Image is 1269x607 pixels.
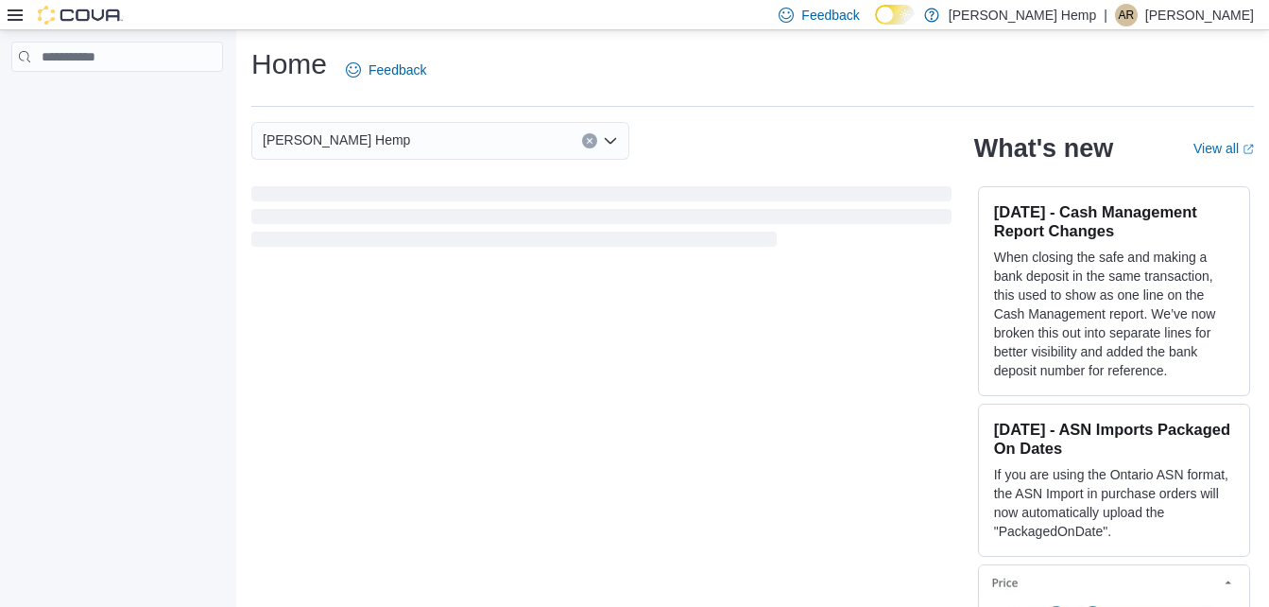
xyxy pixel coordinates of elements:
[994,465,1234,541] p: If you are using the Ontario ASN format, the ASN Import in purchase orders will now automatically...
[875,5,915,25] input: Dark Mode
[251,190,952,251] span: Loading
[801,6,859,25] span: Feedback
[1115,4,1138,26] div: Alexander Rowan
[1145,4,1254,26] p: [PERSON_NAME]
[1243,144,1254,155] svg: External link
[949,4,1096,26] p: [PERSON_NAME] Hemp
[974,133,1113,164] h2: What's new
[603,133,618,148] button: Open list of options
[11,76,223,121] nav: Complex example
[369,61,426,79] span: Feedback
[1104,4,1107,26] p: |
[582,133,597,148] button: Clear input
[38,6,123,25] img: Cova
[994,202,1234,240] h3: [DATE] - Cash Management Report Changes
[994,248,1234,380] p: When closing the safe and making a bank deposit in the same transaction, this used to show as one...
[875,25,876,26] span: Dark Mode
[1193,141,1254,156] a: View allExternal link
[263,129,410,151] span: [PERSON_NAME] Hemp
[1119,4,1135,26] span: AR
[338,51,434,89] a: Feedback
[994,420,1234,458] h3: [DATE] - ASN Imports Packaged On Dates
[251,45,327,83] h1: Home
